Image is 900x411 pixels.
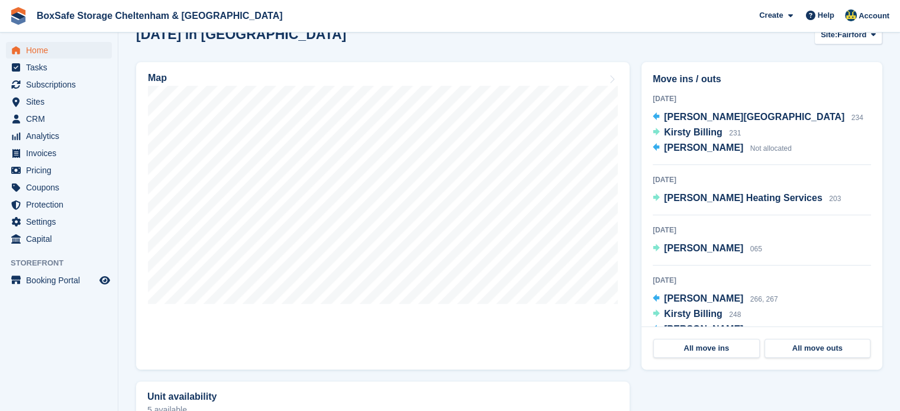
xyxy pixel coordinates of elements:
[653,110,863,125] a: [PERSON_NAME][GEOGRAPHIC_DATA] 234
[26,76,97,93] span: Subscriptions
[653,292,778,307] a: [PERSON_NAME] 266, 267
[98,273,112,287] a: Preview store
[6,162,112,179] a: menu
[6,93,112,110] a: menu
[851,114,863,122] span: 234
[664,193,822,203] span: [PERSON_NAME] Heating Services
[664,309,722,319] span: Kirsty Billing
[653,241,762,257] a: [PERSON_NAME] 065
[653,72,871,86] h2: Move ins / outs
[11,257,118,269] span: Storefront
[26,42,97,59] span: Home
[821,29,837,41] span: Site:
[837,29,866,41] span: Fairford
[814,25,882,44] button: Site: Fairford
[6,128,112,144] a: menu
[26,162,97,179] span: Pricing
[845,9,857,21] img: Kim Virabi
[6,76,112,93] a: menu
[653,322,792,338] a: [PERSON_NAME] Not allocated
[664,293,743,303] span: [PERSON_NAME]
[26,272,97,289] span: Booking Portal
[136,27,346,43] h2: [DATE] in [GEOGRAPHIC_DATA]
[26,93,97,110] span: Sites
[859,10,889,22] span: Account
[664,143,743,153] span: [PERSON_NAME]
[653,93,871,104] div: [DATE]
[653,339,760,358] a: All move ins
[26,179,97,196] span: Coupons
[6,59,112,76] a: menu
[664,243,743,253] span: [PERSON_NAME]
[653,191,841,206] a: [PERSON_NAME] Heating Services 203
[653,141,792,156] a: [PERSON_NAME] Not allocated
[26,213,97,230] span: Settings
[6,213,112,230] a: menu
[26,111,97,127] span: CRM
[148,73,167,83] h2: Map
[750,144,792,153] span: Not allocated
[26,145,97,161] span: Invoices
[750,326,792,334] span: Not allocated
[6,111,112,127] a: menu
[6,196,112,213] a: menu
[6,145,112,161] a: menu
[653,174,871,185] div: [DATE]
[26,231,97,247] span: Capital
[32,6,287,25] a: BoxSafe Storage Cheltenham & [GEOGRAPHIC_DATA]
[653,125,741,141] a: Kirsty Billing 231
[750,295,778,303] span: 266, 267
[147,391,217,402] h2: Unit availability
[6,179,112,196] a: menu
[664,127,722,137] span: Kirsty Billing
[829,195,841,203] span: 203
[136,62,630,370] a: Map
[6,231,112,247] a: menu
[750,245,762,253] span: 065
[759,9,783,21] span: Create
[653,275,871,286] div: [DATE]
[729,129,741,137] span: 231
[664,324,743,334] span: [PERSON_NAME]
[6,42,112,59] a: menu
[764,339,871,358] a: All move outs
[6,272,112,289] a: menu
[653,225,871,235] div: [DATE]
[664,112,844,122] span: [PERSON_NAME][GEOGRAPHIC_DATA]
[653,307,741,322] a: Kirsty Billing 248
[818,9,834,21] span: Help
[729,310,741,319] span: 248
[26,128,97,144] span: Analytics
[9,7,27,25] img: stora-icon-8386f47178a22dfd0bd8f6a31ec36ba5ce8667c1dd55bd0f319d3a0aa187defe.svg
[26,196,97,213] span: Protection
[26,59,97,76] span: Tasks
